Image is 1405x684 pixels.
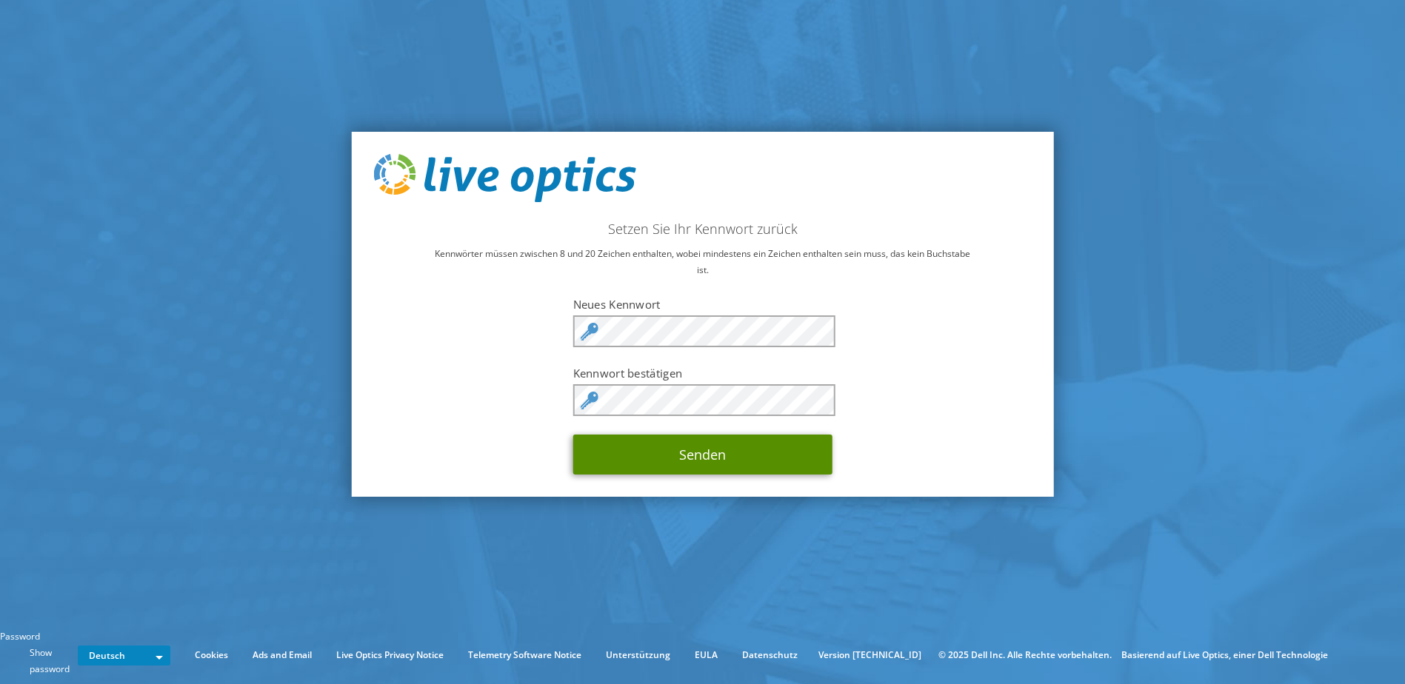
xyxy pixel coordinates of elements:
a: Live Optics Privacy Notice [325,647,455,663]
li: Basierend auf Live Optics, einer Dell Technologie [1121,647,1328,663]
h2: Setzen Sie Ihr Kennwort zurück [373,221,1032,237]
a: Datenschutz [731,647,809,663]
a: EULA [684,647,729,663]
img: live_optics_svg.svg [373,154,635,203]
li: Version [TECHNICAL_ID] [811,647,929,663]
li: © 2025 Dell Inc. Alle Rechte vorbehalten. [931,647,1119,663]
label: Neues Kennwort [573,297,832,312]
p: Kennwörter müssen zwischen 8 und 20 Zeichen enthalten, wobei mindestens ein Zeichen enthalten sei... [373,246,1032,278]
a: Telemetry Software Notice [457,647,593,663]
button: Senden [573,435,832,475]
a: Ads and Email [241,647,323,663]
label: Kennwort bestätigen [573,366,832,380]
a: Cookies [184,647,239,663]
a: Unterstützung [595,647,681,663]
